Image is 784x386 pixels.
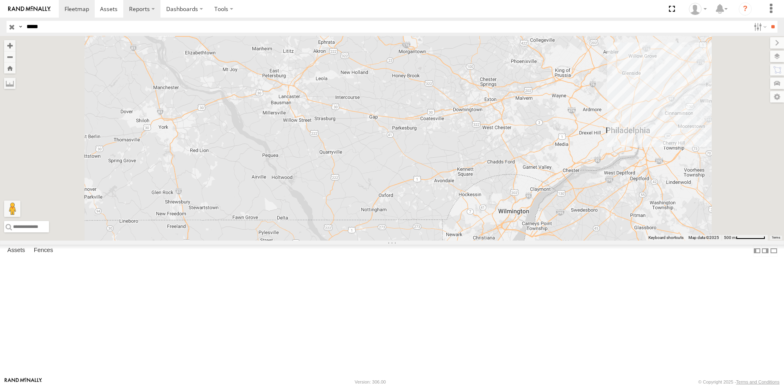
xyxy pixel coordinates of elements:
[686,3,710,15] div: Thomas Ward
[724,235,736,240] span: 500 m
[770,245,778,257] label: Hide Summary Table
[4,51,16,62] button: Zoom out
[751,21,768,33] label: Search Filter Options
[739,2,752,16] i: ?
[772,236,780,239] a: Terms (opens in new tab)
[688,235,719,240] span: Map data ©2025
[30,245,57,257] label: Fences
[736,379,780,384] a: Terms and Conditions
[753,245,761,257] label: Dock Summary Table to the Left
[8,6,51,12] img: rand-logo.svg
[17,21,24,33] label: Search Query
[4,201,20,217] button: Drag Pegman onto the map to open Street View
[4,62,16,74] button: Zoom Home
[4,378,42,386] a: Visit our Website
[761,245,769,257] label: Dock Summary Table to the Right
[3,245,29,257] label: Assets
[355,379,386,384] div: Version: 306.00
[4,40,16,51] button: Zoom in
[698,379,780,384] div: © Copyright 2025 -
[722,235,768,241] button: Map Scale: 500 m per 68 pixels
[770,91,784,103] label: Map Settings
[648,235,684,241] button: Keyboard shortcuts
[4,78,16,89] label: Measure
